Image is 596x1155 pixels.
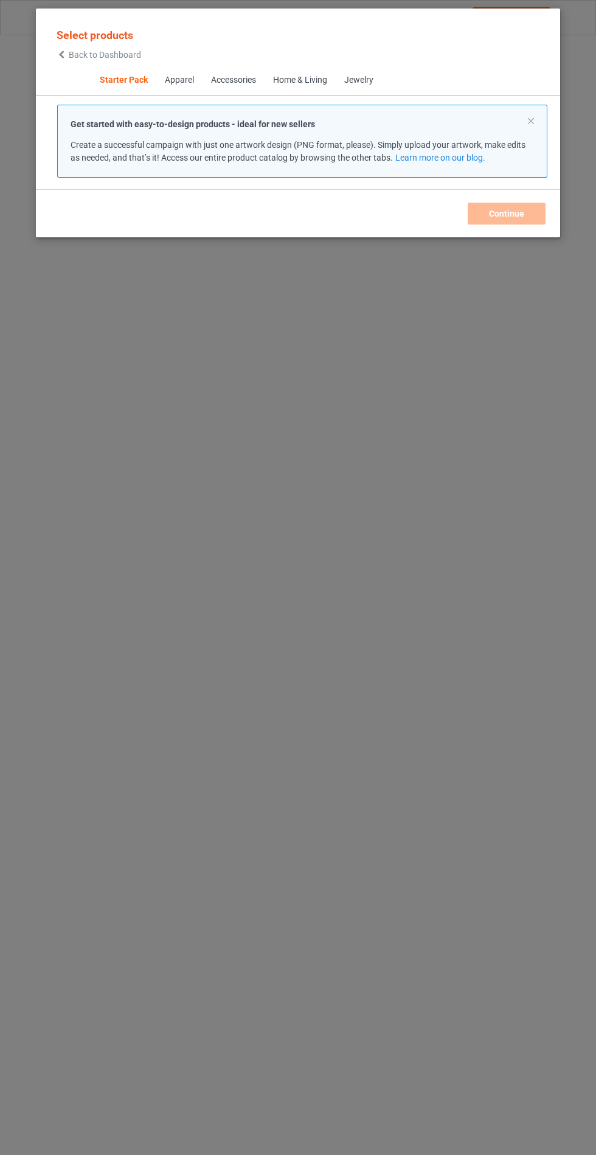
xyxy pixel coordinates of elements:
[344,74,373,86] div: Jewelry
[69,50,141,60] span: Back to Dashboard
[71,119,315,129] strong: Get started with easy-to-design products - ideal for new sellers
[210,74,255,86] div: Accessories
[57,29,133,41] span: Select products
[164,74,193,86] div: Apparel
[91,66,156,95] span: Starter Pack
[395,153,485,162] a: Learn more on our blog.
[71,140,525,162] span: Create a successful campaign with just one artwork design (PNG format, please). Simply upload you...
[272,74,327,86] div: Home & Living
